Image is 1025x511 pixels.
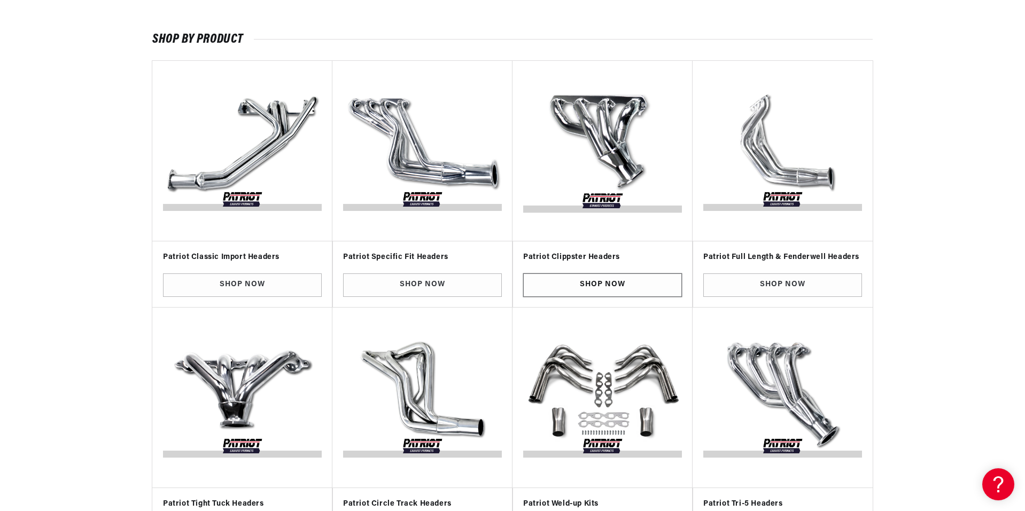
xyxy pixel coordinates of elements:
h3: Patriot Specific Fit Headers [343,252,502,263]
img: Patriot-Specific-Fit-Headers-v1588104112434.jpg [343,72,502,230]
img: Patriot-Weld-Up-Kit-Headers-v1588626840666.jpg [523,318,682,477]
img: Patriot-Tri-5-Headers-v1588104179567.jpg [703,318,862,477]
h3: Patriot Weld-up Kits [523,499,682,509]
a: Shop Now [523,273,682,297]
a: Shop Now [703,273,862,297]
h3: Patriot Tight Tuck Headers [163,499,322,509]
img: Patriot-Classic-Import-Headers-v1588104940254.jpg [163,72,322,230]
img: Patriot-Clippster-Headers-v1588104121313.jpg [521,69,685,233]
h3: Patriot Circle Track Headers [343,499,502,509]
h3: Patriot Classic Import Headers [163,252,322,263]
img: Patriot-Fenderwell-111-v1590437195265.jpg [703,72,862,230]
a: Shop Now [343,273,502,297]
img: Patriot-Tight-Tuck-Headers-v1588104139546.jpg [163,318,322,477]
h3: Patriot Tri-5 Headers [703,499,862,509]
h3: Patriot Clippster Headers [523,252,682,263]
img: Patriot-Circle-Track-Headers-v1588104147736.jpg [343,318,502,477]
h2: SHOP BY PRODUCT [152,34,873,45]
h3: Patriot Full Length & Fenderwell Headers [703,252,862,263]
a: Shop Now [163,273,322,297]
